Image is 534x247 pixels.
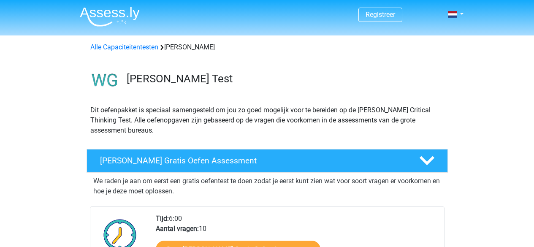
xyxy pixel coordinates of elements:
[90,43,158,51] a: Alle Capaciteitentesten
[156,214,169,223] b: Tijd:
[83,149,451,173] a: [PERSON_NAME] Gratis Oefen Assessment
[87,62,123,98] img: watson glaser
[87,42,447,52] div: [PERSON_NAME]
[80,7,140,27] img: Assessly
[127,72,441,85] h3: [PERSON_NAME] Test
[100,156,406,166] h4: [PERSON_NAME] Gratis Oefen Assessment
[90,105,444,136] p: Dit oefenpakket is speciaal samengesteld om jou zo goed mogelijk voor te bereiden op de [PERSON_N...
[93,176,441,196] p: We raden je aan om eerst een gratis oefentest te doen zodat je eerst kunt zien wat voor soort vra...
[366,11,395,19] a: Registreer
[156,225,199,233] b: Aantal vragen:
